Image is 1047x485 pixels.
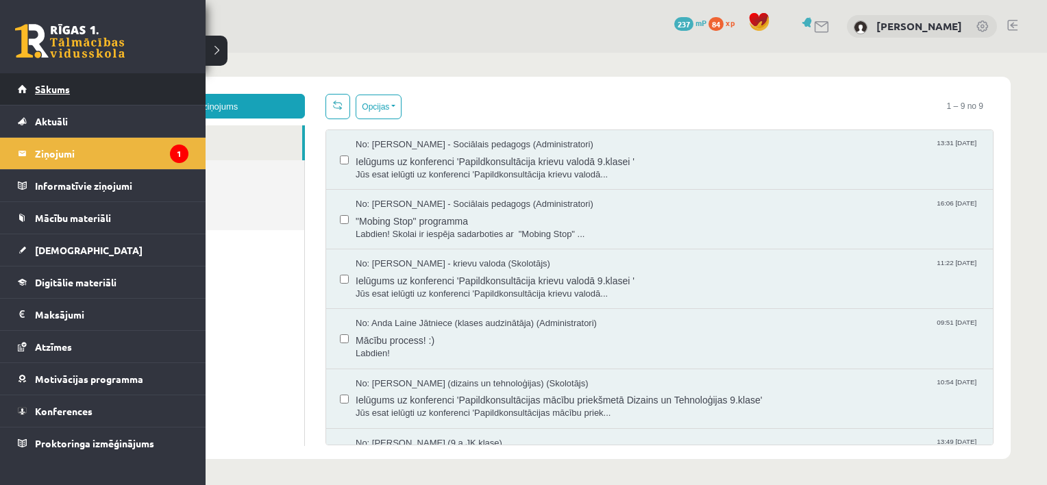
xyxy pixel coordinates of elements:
[18,138,188,169] a: Ziņojumi1
[35,340,72,353] span: Atzīmes
[709,17,724,31] span: 84
[301,277,924,295] span: Mācību process! :)
[854,21,867,34] img: Ance Āboliņa
[674,17,693,31] span: 237
[695,17,706,28] span: mP
[301,218,924,235] span: Ielūgums uz konferenci 'Papildkonsultācija krievu valodā 9.klasei '
[18,299,188,330] a: Maksājumi
[35,138,188,169] legend: Ziņojumi
[18,105,188,137] a: Aktuāli
[879,86,924,96] span: 13:31 [DATE]
[35,83,70,95] span: Sākums
[301,99,924,116] span: Ielūgums uz konferenci 'Papildkonsultācija krievu valodā 9.klasei '
[35,405,93,417] span: Konferences
[882,41,939,66] span: 1 – 9 no 9
[15,24,125,58] a: Rīgas 1. Tālmācības vidusskola
[35,115,68,127] span: Aktuāli
[35,212,111,224] span: Mācību materiāli
[18,427,188,459] a: Proktoringa izmēģinājums
[301,264,542,277] span: No: Anda Laine Jātniece (klases audzinātāja) (Administratori)
[170,145,188,163] i: 1
[301,384,924,427] a: No: [PERSON_NAME] (9.a JK klase) 13:49 [DATE]
[301,42,347,66] button: Opcijas
[301,384,447,397] span: No: [PERSON_NAME] (9.a JK klase)
[301,205,495,218] span: No: [PERSON_NAME] - krievu valoda (Skolotājs)
[879,145,924,156] span: 16:06 [DATE]
[709,17,741,28] a: 84 xp
[879,264,924,275] span: 09:51 [DATE]
[301,145,924,188] a: No: [PERSON_NAME] - Sociālais pedagogs (Administratori) 16:06 [DATE] "Mobing Stop" programma Labd...
[726,17,735,28] span: xp
[41,73,247,108] a: Ienākošie
[879,384,924,395] span: 13:49 [DATE]
[301,337,924,354] span: Ielūgums uz konferenci 'Papildkonsultācijas mācību priekšmetā Dizains un Tehnoloģijas 9.klase'
[18,73,188,105] a: Sākums
[301,264,924,307] a: No: Anda Laine Jātniece (klases audzinātāja) (Administratori) 09:51 [DATE] Mācību process! :) Lab...
[301,295,924,308] span: Labdien!
[876,19,962,33] a: [PERSON_NAME]
[301,235,924,248] span: Jūs esat ielūgti uz konferenci 'Papildkonsultācija krievu valodā...
[301,116,924,129] span: Jūs esat ielūgti uz konferenci 'Papildkonsultācija krievu valodā...
[18,234,188,266] a: [DEMOGRAPHIC_DATA]
[18,266,188,298] a: Digitālie materiāli
[18,202,188,234] a: Mācību materiāli
[301,145,539,158] span: No: [PERSON_NAME] - Sociālais pedagogs (Administratori)
[879,325,924,335] span: 10:54 [DATE]
[41,41,250,66] a: Jauns ziņojums
[41,108,249,142] a: Nosūtītie
[41,142,249,177] a: Dzēstie
[18,395,188,427] a: Konferences
[35,437,154,449] span: Proktoringa izmēģinājums
[18,170,188,201] a: Informatīvie ziņojumi
[301,325,534,338] span: No: [PERSON_NAME] (dizains un tehnoloģijas) (Skolotājs)
[301,175,924,188] span: Labdien! Skolai ir iespēja sadarboties ar "Mobing Stop" ...
[35,244,143,256] span: [DEMOGRAPHIC_DATA]
[18,363,188,395] a: Motivācijas programma
[301,205,924,247] a: No: [PERSON_NAME] - krievu valoda (Skolotājs) 11:22 [DATE] Ielūgums uz konferenci 'Papildkonsultā...
[879,205,924,215] span: 11:22 [DATE]
[301,86,924,128] a: No: [PERSON_NAME] - Sociālais pedagogs (Administratori) 13:31 [DATE] Ielūgums uz konferenci 'Papi...
[35,299,188,330] legend: Maksājumi
[674,17,706,28] a: 237 mP
[301,158,924,175] span: "Mobing Stop" programma
[35,373,143,385] span: Motivācijas programma
[301,354,924,367] span: Jūs esat ielūgti uz konferenci 'Papildkonsultācijas mācību priek...
[18,331,188,362] a: Atzīmes
[301,86,539,99] span: No: [PERSON_NAME] - Sociālais pedagogs (Administratori)
[35,170,188,201] legend: Informatīvie ziņojumi
[301,325,924,367] a: No: [PERSON_NAME] (dizains un tehnoloģijas) (Skolotājs) 10:54 [DATE] Ielūgums uz konferenci 'Papi...
[35,276,116,288] span: Digitālie materiāli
